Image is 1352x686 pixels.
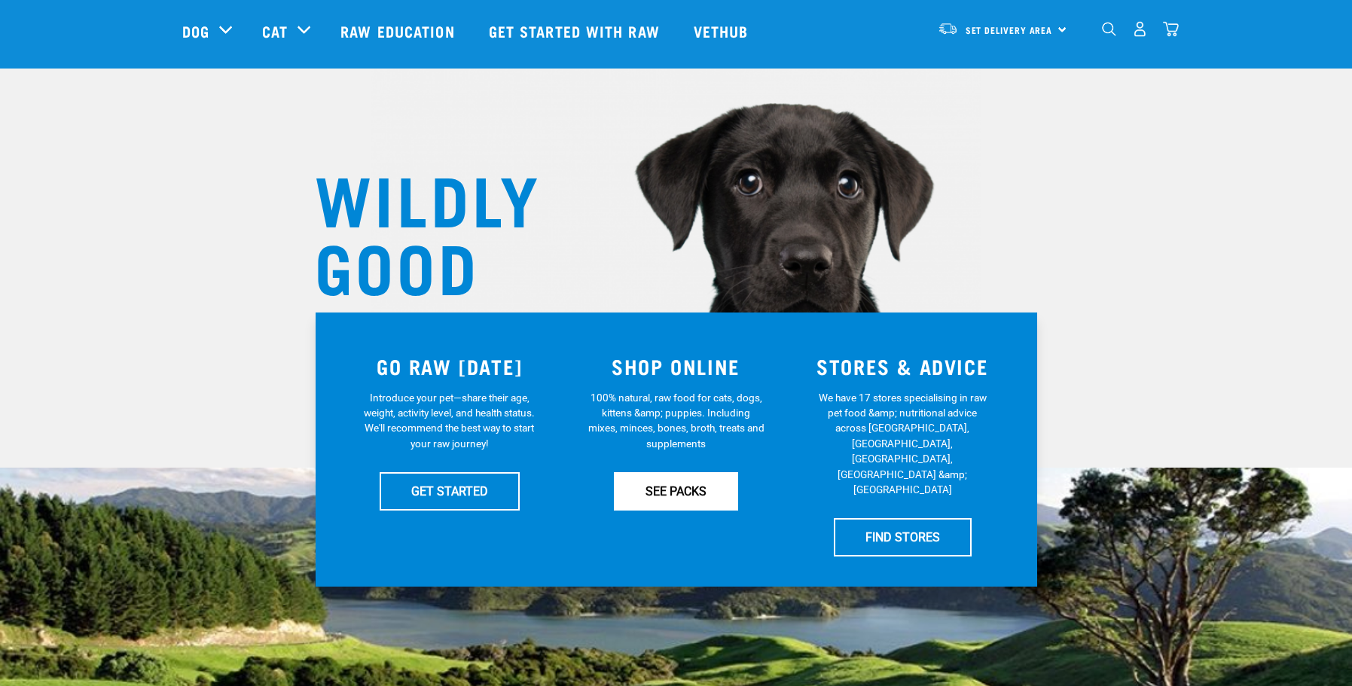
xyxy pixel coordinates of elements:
[1102,22,1116,36] img: home-icon-1@2x.png
[834,518,972,556] a: FIND STORES
[262,20,288,42] a: Cat
[966,28,1053,33] span: Set Delivery Area
[572,355,780,378] h3: SHOP ONLINE
[474,1,679,61] a: Get started with Raw
[614,472,738,510] a: SEE PACKS
[1163,21,1179,37] img: home-icon@2x.png
[361,390,538,452] p: Introduce your pet—share their age, weight, activity level, and health status. We'll recommend th...
[182,20,209,42] a: Dog
[938,22,958,35] img: van-moving.png
[814,390,991,498] p: We have 17 stores specialising in raw pet food &amp; nutritional advice across [GEOGRAPHIC_DATA],...
[315,163,616,366] h1: WILDLY GOOD NUTRITION
[1132,21,1148,37] img: user.png
[325,1,473,61] a: Raw Education
[679,1,768,61] a: Vethub
[346,355,554,378] h3: GO RAW [DATE]
[380,472,520,510] a: GET STARTED
[587,390,765,452] p: 100% natural, raw food for cats, dogs, kittens &amp; puppies. Including mixes, minces, bones, bro...
[798,355,1007,378] h3: STORES & ADVICE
